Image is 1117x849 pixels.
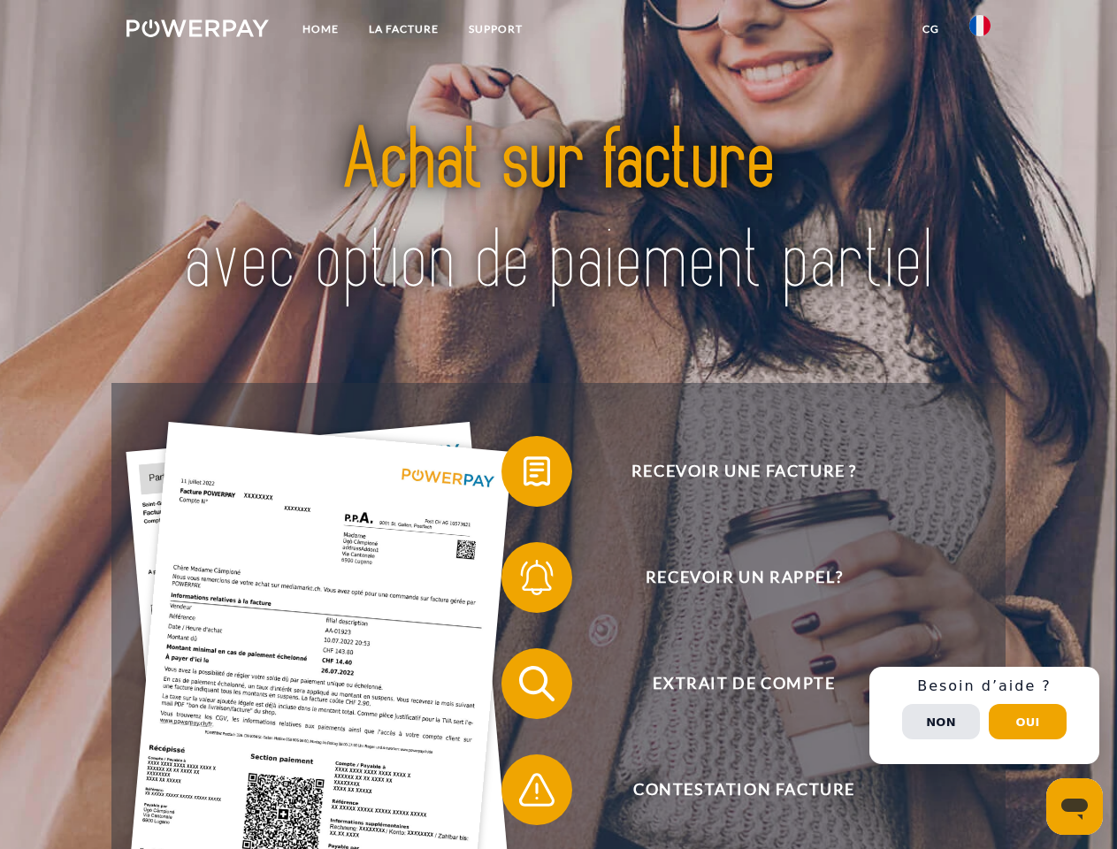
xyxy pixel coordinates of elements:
button: Extrait de compte [501,648,961,719]
img: qb_warning.svg [515,768,559,812]
img: qb_search.svg [515,662,559,706]
iframe: Bouton de lancement de la fenêtre de messagerie [1046,778,1103,835]
button: Non [902,704,980,739]
img: qb_bill.svg [515,449,559,493]
button: Recevoir un rappel? [501,542,961,613]
a: LA FACTURE [354,13,454,45]
img: logo-powerpay-white.svg [126,19,269,37]
a: Home [287,13,354,45]
a: CG [907,13,954,45]
a: Support [454,13,538,45]
button: Oui [989,704,1067,739]
div: Schnellhilfe [869,667,1099,764]
h3: Besoin d’aide ? [880,677,1089,695]
img: qb_bell.svg [515,555,559,600]
span: Recevoir une facture ? [527,436,960,507]
button: Recevoir une facture ? [501,436,961,507]
span: Contestation Facture [527,754,960,825]
img: title-powerpay_fr.svg [169,85,948,339]
button: Contestation Facture [501,754,961,825]
img: fr [969,15,991,36]
span: Recevoir un rappel? [527,542,960,613]
span: Extrait de compte [527,648,960,719]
